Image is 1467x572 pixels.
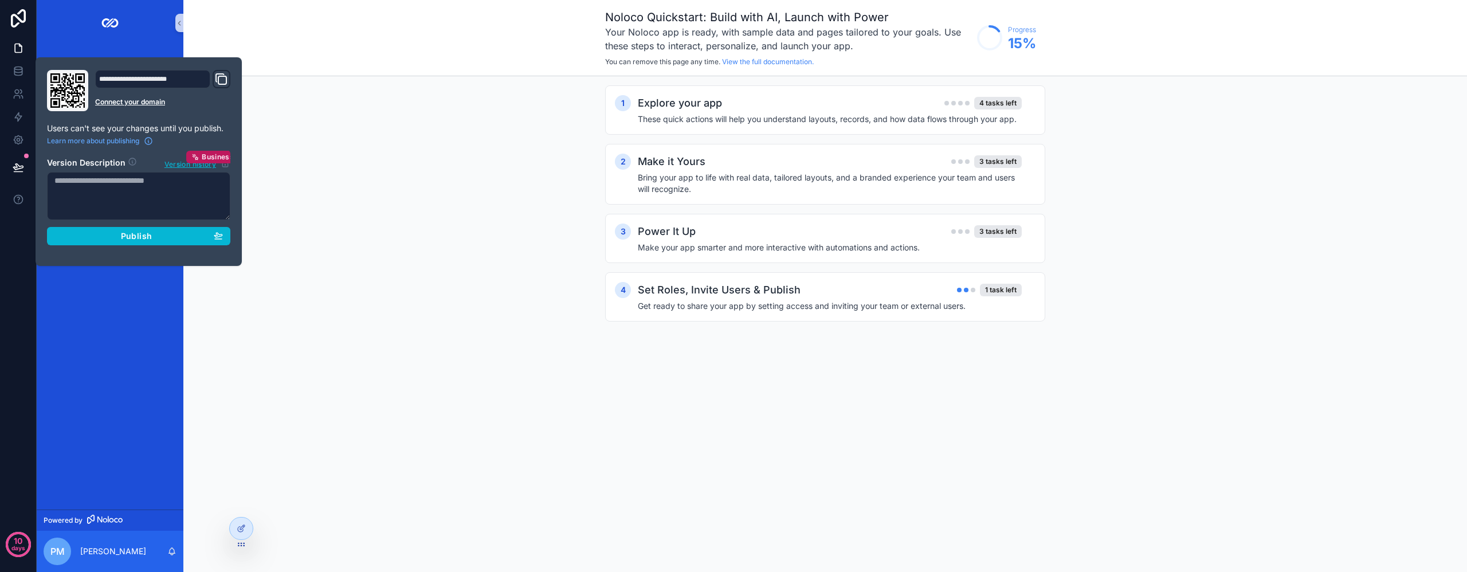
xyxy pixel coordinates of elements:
[47,136,153,146] a: Learn more about publishing
[974,225,1022,238] div: 3 tasks left
[605,25,971,53] h3: Your Noloco app is ready, with sample data and pages tailored to your goals. Use these steps to i...
[11,540,25,556] p: days
[47,123,230,134] p: Users can't see your changes until you publish.
[615,282,631,298] div: 4
[1008,25,1036,34] span: Progress
[183,76,1467,354] div: scrollable content
[95,97,230,107] a: Connect your domain
[974,97,1022,109] div: 4 tasks left
[638,172,1022,195] h4: Bring your app to life with real data, tailored layouts, and a branded experience your team and u...
[121,231,152,241] span: Publish
[47,157,125,170] h2: Version Description
[101,14,119,32] img: App logo
[638,95,722,111] h2: Explore your app
[638,282,801,298] h2: Set Roles, Invite Users & Publish
[638,113,1022,125] h4: These quick actions will help you understand layouts, records, and how data flows through your app.
[638,242,1022,253] h4: Make your app smarter and more interactive with automations and actions.
[164,157,230,170] button: Version historyBusiness
[615,154,631,170] div: 2
[1008,34,1036,53] span: 15 %
[722,57,814,66] a: View the full documentation.
[202,152,234,162] span: Business
[605,9,971,25] h1: Noloco Quickstart: Build with AI, Launch with Power
[638,154,705,170] h2: Make it Yours
[37,46,183,158] div: scrollable content
[638,300,1022,312] h4: Get ready to share your app by setting access and inviting your team or external users.
[50,544,65,558] span: PM
[44,54,176,75] a: App Setup
[95,70,230,111] div: Domain and Custom Link
[14,535,22,547] p: 10
[164,158,216,169] span: Version history
[638,224,696,240] h2: Power It Up
[605,57,720,66] span: You can remove this page any time.
[615,95,631,111] div: 1
[974,155,1022,168] div: 3 tasks left
[615,224,631,240] div: 3
[980,284,1022,296] div: 1 task left
[47,227,230,245] button: Publish
[80,546,146,557] p: [PERSON_NAME]
[44,516,83,525] span: Powered by
[47,136,139,146] span: Learn more about publishing
[37,510,183,531] a: Powered by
